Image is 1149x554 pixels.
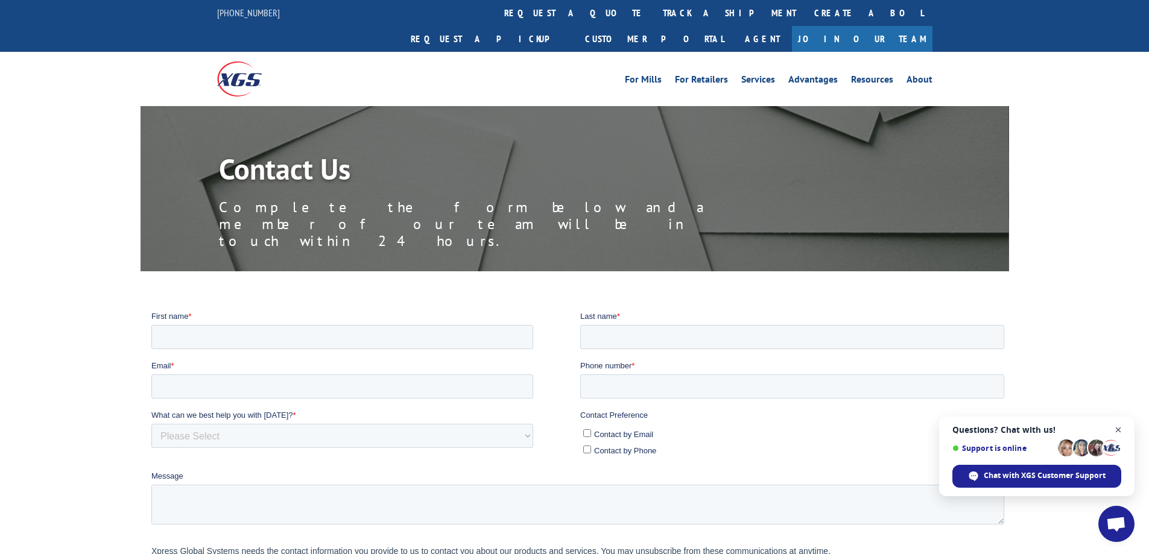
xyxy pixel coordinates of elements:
[792,26,932,52] a: Join Our Team
[402,26,576,52] a: Request a pickup
[576,26,733,52] a: Customer Portal
[625,75,662,88] a: For Mills
[952,444,1054,453] span: Support is online
[1098,506,1135,542] div: Open chat
[851,75,893,88] a: Resources
[733,26,792,52] a: Agent
[788,75,838,88] a: Advantages
[219,199,762,250] p: Complete the form below and a member of our team will be in touch within 24 hours.
[1111,423,1126,438] span: Close chat
[952,425,1121,435] span: Questions? Chat with us!
[952,465,1121,488] div: Chat with XGS Customer Support
[219,154,762,189] h1: Contact Us
[907,75,932,88] a: About
[741,75,775,88] a: Services
[984,470,1106,481] span: Chat with XGS Customer Support
[217,7,280,19] a: [PHONE_NUMBER]
[675,75,728,88] a: For Retailers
